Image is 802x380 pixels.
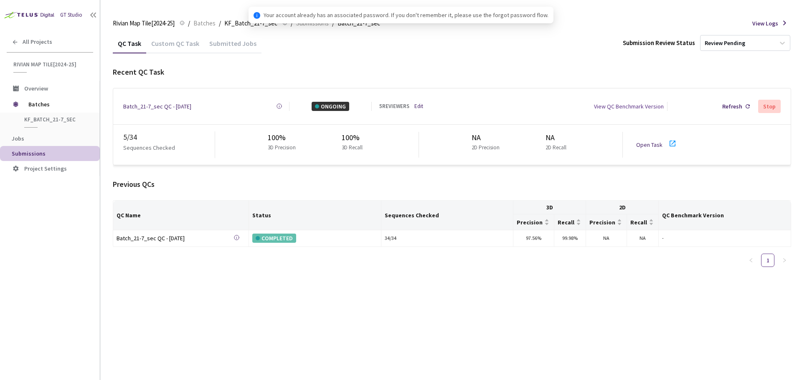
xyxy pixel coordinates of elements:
p: 2D Precision [472,143,500,152]
span: Batches [193,18,216,28]
div: Submitted Jobs [204,39,261,53]
div: COMPLETED [252,234,296,243]
span: All Projects [23,38,52,45]
button: right [778,254,791,267]
span: Submissions [12,150,46,157]
li: / [219,18,221,28]
span: KF_Batch_21-7_sec [224,18,277,28]
div: Submission Review Status [623,38,695,48]
button: left [744,254,758,267]
span: View Logs [752,19,778,28]
th: Precision [513,214,554,230]
div: 100% [342,132,366,143]
div: - [662,234,787,242]
a: 1 [761,254,774,267]
span: right [782,258,787,263]
div: Previous QCs [113,179,791,190]
div: 100% [268,132,299,143]
div: Custom QC Task [146,39,204,53]
th: QC Name [113,201,249,230]
p: 3D Precision [268,143,296,152]
div: QC Task [113,39,146,53]
p: 2D Recall [546,143,566,152]
a: Batch_21-7_sec QC - [DATE] [117,234,233,243]
span: Precision [589,219,615,226]
th: QC Benchmark Version [659,201,791,230]
th: Precision [586,214,627,230]
th: 2D [586,201,659,214]
span: Project Settings [24,165,67,172]
span: Precision [517,219,543,226]
p: Sequences Checked [123,143,175,152]
span: Overview [24,85,48,92]
a: Edit [414,102,423,111]
li: Next Page [778,254,791,267]
li: Previous Page [744,254,758,267]
th: Recall [627,214,659,230]
div: NA [546,132,570,143]
div: Refresh [722,102,742,111]
div: NA [472,132,503,143]
a: Batch_21-7_sec QC - [DATE] [123,102,191,111]
span: info-circle [254,12,260,19]
span: left [749,258,754,263]
td: 99.98% [554,230,586,247]
div: View QC Benchmark Version [594,102,664,111]
div: ONGOING [312,102,349,111]
li: / [188,18,190,28]
td: NA [627,230,659,247]
span: Recall [558,219,574,226]
div: 5 REVIEWERS [379,102,409,111]
span: Recall [630,219,647,226]
span: Jobs [12,135,24,142]
div: Recent QC Task [113,66,791,78]
th: 3D [513,201,586,214]
span: Batches [28,96,86,113]
th: Recall [554,214,586,230]
span: KF_Batch_21-7_sec [24,116,86,123]
div: GT Studio [60,11,82,19]
span: Your account already has an associated password. If you don't remember it, please use the forgot ... [264,10,548,20]
div: 5 / 34 [123,131,215,143]
th: Status [249,201,382,230]
a: Submissions [294,18,330,28]
a: Batches [192,18,217,28]
th: Sequences Checked [381,201,513,230]
div: Review Pending [705,39,745,47]
td: NA [586,230,627,247]
td: 97.56% [513,230,554,247]
p: 3D Recall [342,143,363,152]
div: Stop [763,103,776,110]
a: Open Task [636,141,662,148]
span: Rivian Map Tile[2024-25] [113,18,175,28]
span: Rivian Map Tile[2024-25] [13,61,88,68]
div: 34 / 34 [385,234,510,242]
